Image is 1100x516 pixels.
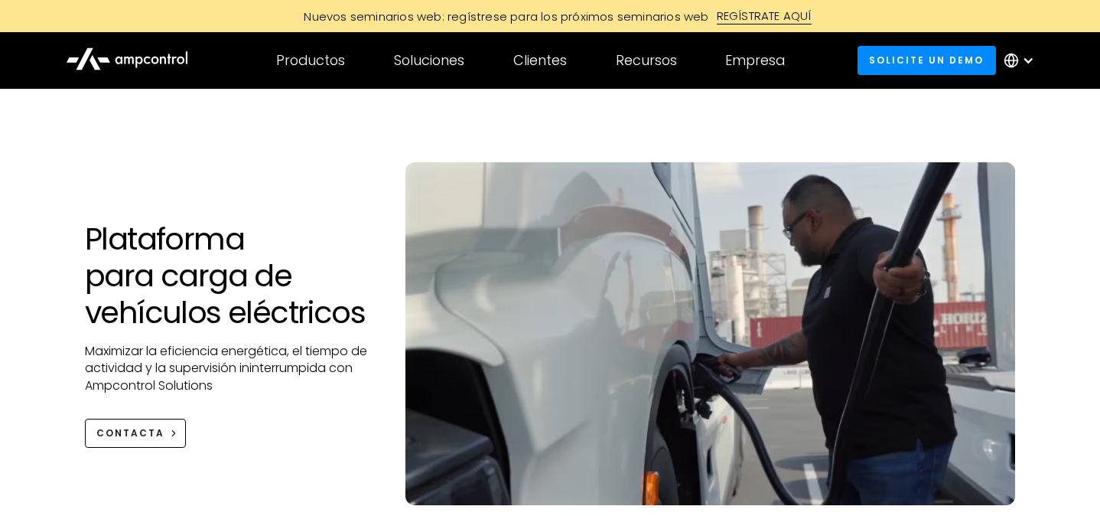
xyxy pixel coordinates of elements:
[858,46,996,74] a: Solicite un demo
[288,8,716,24] div: Nuevos seminarios web: regístrese para los próximos seminarios web
[394,52,464,69] div: Soluciones
[96,426,164,440] div: CONTACTA
[717,8,812,24] div: REGÍSTRATE AQUÍ
[206,8,894,24] a: Nuevos seminarios web: regístrese para los próximos seminarios webREGÍSTRATE AQUÍ
[276,52,345,69] div: Productos
[85,343,375,394] p: Maximizar la eficiencia energética, el tiempo de actividad y la supervisión ininterrumpida con Am...
[513,52,567,69] div: Clientes
[85,419,186,447] a: CONTACTA
[616,52,677,69] div: Recursos
[85,220,375,331] h1: Plataforma para carga de vehículos eléctricos
[725,52,785,69] div: Empresa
